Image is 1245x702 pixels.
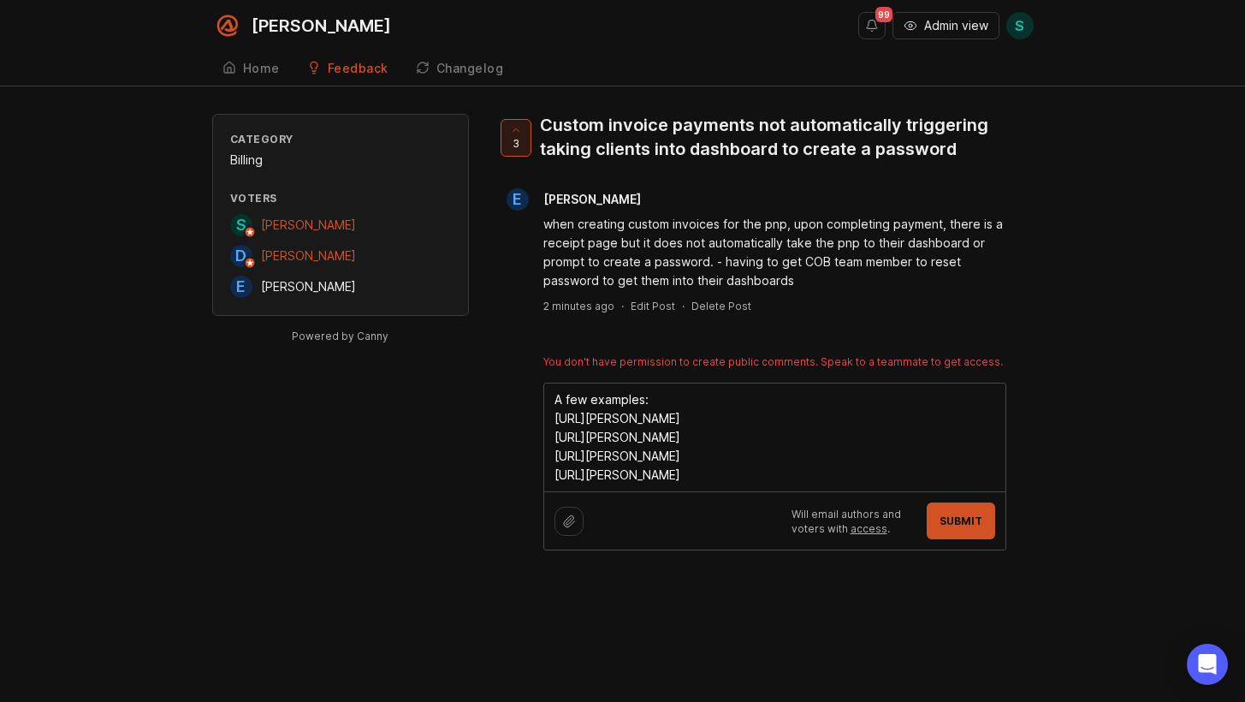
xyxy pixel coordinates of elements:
div: D [230,245,252,267]
div: Custom invoice payments not automatically triggering taking clients into dashboard to create a pa... [540,113,1020,161]
div: E [507,188,529,211]
button: Notifications [858,12,886,39]
img: member badge [243,257,256,270]
span: 3 [513,136,519,151]
img: Smith.ai logo [212,10,243,41]
span: [PERSON_NAME] [261,279,356,294]
div: Open Intercom Messenger [1187,644,1228,685]
span: Admin view [924,17,988,34]
div: Category [230,132,451,146]
a: 2 minutes ago [543,299,614,313]
div: Changelog [436,62,504,74]
span: Submit [940,515,982,527]
div: E [230,276,252,298]
a: D[PERSON_NAME] [230,245,356,267]
div: Home [243,62,280,74]
div: · [682,299,685,313]
a: Powered by Canny [289,326,391,346]
a: access [851,522,887,535]
div: when creating custom invoices for the pnp, upon completing payment, there is a receipt page but i... [543,215,1006,290]
button: 3 [501,119,531,157]
div: Delete Post [691,299,751,313]
a: Changelog [406,51,514,86]
span: [PERSON_NAME] [261,217,356,232]
button: S [1006,12,1034,39]
span: S [1015,15,1024,36]
span: [PERSON_NAME] [261,248,356,263]
div: Feedback [328,62,388,74]
a: E[PERSON_NAME] [230,276,356,298]
div: Voters [230,191,451,205]
div: Edit Post [631,299,675,313]
div: S [230,214,252,236]
a: Home [212,51,290,86]
a: Feedback [297,51,399,86]
button: Admin view [892,12,999,39]
button: Submit [927,503,995,539]
a: S[PERSON_NAME] [230,214,356,236]
span: 99 [875,7,892,22]
img: member badge [243,226,256,239]
p: Will email authors and voters with . [791,507,916,536]
a: E[PERSON_NAME] [496,188,655,211]
div: You don't have permission to create public comments. Speak to a teammate to get access. [543,354,1006,369]
div: [PERSON_NAME] [252,17,391,34]
span: [PERSON_NAME] [543,192,641,206]
div: · [621,299,624,313]
div: Billing [230,151,451,170]
textarea: A few examples: [URL][PERSON_NAME] [URL][PERSON_NAME] [URL][PERSON_NAME] [URL][PERSON_NAME] [544,384,1005,491]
